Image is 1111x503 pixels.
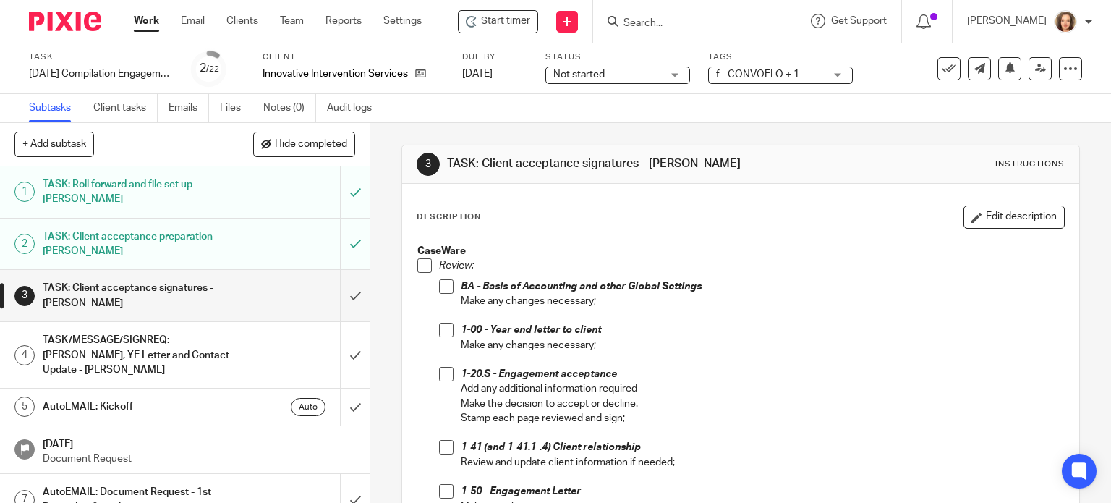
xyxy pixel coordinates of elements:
[29,51,174,63] label: Task
[200,60,219,77] div: 2
[831,16,887,26] span: Get Support
[43,277,231,314] h1: TASK: Client acceptance signatures - [PERSON_NAME]
[417,153,440,176] div: 3
[461,294,1065,308] p: Make any changes necessary;
[622,17,752,30] input: Search
[481,14,530,29] span: Start timer
[708,51,853,63] label: Tags
[383,14,422,28] a: Settings
[14,286,35,306] div: 3
[14,345,35,365] div: 4
[29,94,82,122] a: Subtasks
[29,67,174,81] div: 2025-07-31 Compilation Engagement Acceptance - CONVOFLO
[417,246,466,256] strong: CaseWare
[263,67,408,81] p: Innovative Intervention Services Inc.
[967,14,1047,28] p: [PERSON_NAME]
[14,397,35,417] div: 5
[43,452,355,466] p: Document Request
[253,132,355,156] button: Hide completed
[43,396,231,418] h1: AutoEMAIL: Kickoff
[220,94,252,122] a: Files
[545,51,690,63] label: Status
[461,455,1065,470] p: Review and update client information if needed;
[14,182,35,202] div: 1
[461,369,617,379] em: 1-20.S - Engagement acceptance
[169,94,209,122] a: Emails
[134,14,159,28] a: Work
[461,397,1065,411] p: Make the decision to accept or decline.
[325,14,362,28] a: Reports
[275,139,347,151] span: Hide completed
[462,69,493,79] span: [DATE]
[43,174,231,211] h1: TASK: Roll forward and file set up - [PERSON_NAME]
[963,206,1065,229] button: Edit description
[291,398,325,416] div: Auto
[461,381,1065,396] p: Add any additional information required
[461,325,601,335] em: 1-00 - Year end letter to client
[181,14,205,28] a: Email
[29,67,174,81] div: [DATE] Compilation Engagement Acceptance - CONVOFLO
[462,51,527,63] label: Due by
[327,94,383,122] a: Audit logs
[263,94,316,122] a: Notes (0)
[461,338,1065,352] p: Make any changes necessary;
[461,282,702,292] em: BA - Basis of Accounting and other Global Settings
[458,10,538,33] div: Innovative Intervention Services Inc. - 2025-07-31 Compilation Engagement Acceptance - CONVOFLO
[553,69,605,80] span: Not started
[995,158,1065,170] div: Instructions
[1054,10,1077,33] img: avatar-thumb.jpg
[461,486,581,496] em: 1-50 - Engagement Letter
[43,329,231,381] h1: TASK/MESSAGE/SIGNREQ: [PERSON_NAME], YE Letter and Contact Update - [PERSON_NAME]
[447,156,771,172] h1: TASK: Client acceptance signatures - [PERSON_NAME]
[461,411,1065,426] p: Stamp each page reviewed and sign;
[14,234,35,254] div: 2
[263,51,444,63] label: Client
[29,12,101,31] img: Pixie
[716,69,799,80] span: f - CONVOFLO + 1
[43,226,231,263] h1: TASK: Client acceptance preparation - [PERSON_NAME]
[14,132,94,156] button: + Add subtask
[43,434,355,452] h1: [DATE]
[226,14,258,28] a: Clients
[417,211,481,223] p: Description
[93,94,158,122] a: Client tasks
[206,65,219,73] small: /22
[280,14,304,28] a: Team
[461,442,641,452] em: 1-41 (and 1-41.1-.4) Client relationship
[439,261,474,271] em: Review:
